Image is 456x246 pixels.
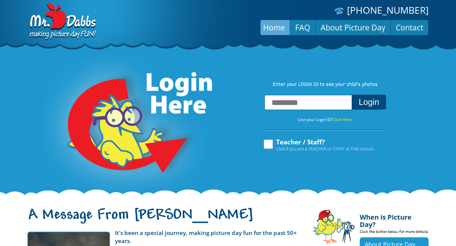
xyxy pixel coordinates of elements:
[290,19,315,35] a: FAQ
[27,212,303,226] h1: A Message From [PERSON_NAME]
[333,117,353,122] a: Click Here.
[316,19,390,35] a: About Picture Day
[352,95,386,110] button: Login
[258,19,290,35] a: Home
[257,116,394,123] p: Lost your Login ID?
[257,81,394,89] p: Enter your LOGIN ID to see your child’s photos
[276,145,374,152] span: Click if you are a TEACHER or STAFF at THIS school.
[347,4,429,16] a: [PHONE_NUMBER]
[27,3,97,41] img: Dabbs Company
[391,19,428,35] a: Contact
[42,55,213,196] img: Login Here
[115,229,297,245] strong: It's been a special journey, making picture day fun for the past 50+ years.
[360,210,429,228] h4: When is Picture Day?
[263,139,374,151] label: Teacher / Staff?
[360,228,429,237] p: Click the button below for more details.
